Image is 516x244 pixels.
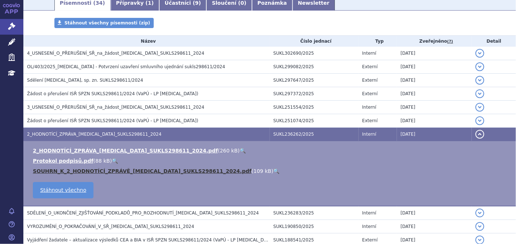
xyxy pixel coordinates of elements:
span: SDĚLENÍ_O_UKONČENÍ_ZJIŠŤOVÁNÍ_PODKLADŮ_PRO_ROZHODNUTÍ_LIBTAYO_SUKLS298611_2024 [27,210,259,216]
td: [DATE] [397,60,472,74]
td: [DATE] [397,74,472,87]
th: Zveřejněno [397,36,472,47]
button: detail [475,76,484,85]
span: Interní [362,132,377,137]
button: detail [475,130,484,139]
span: 3_USNESENÍ_O_PŘERUŠENÍ_SŘ_na_žádost_LIBTAYO_SUKLS298611_2024 [27,105,204,110]
a: 🔍 [274,168,280,174]
span: Vyjádření žadatele – aktualizace výsledků CEA a BIA v ISŘ SPZN SUKLS298611/2024 (VaPÚ - LP LIBTAY... [27,237,325,243]
td: [DATE] [397,206,472,220]
a: SOUHRN_K_2_HODNOTÍCÍ_ZPRÁVĚ_[MEDICAL_DATA]_SUKLS298611_2024.pdf [33,168,252,174]
li: ( ) [33,147,509,154]
span: Interní [362,224,377,229]
span: 2_HODNOTÍCÍ_ZPRÁVA_LIBTAYO_SUKLS298611_2024 [27,132,161,137]
th: Název [23,36,270,47]
a: Protokol podpisů.pdf [33,158,93,164]
button: detail [475,49,484,58]
li: ( ) [33,167,509,175]
td: [DATE] [397,114,472,128]
td: [DATE] [397,128,472,141]
a: 🔍 [240,148,246,154]
a: Stáhnout všechno [33,182,93,198]
span: Sdělení LIBTAYO, sp. zn. SUKLS298611/2024 [27,78,143,83]
button: detail [475,89,484,98]
td: SUKL299082/2025 [270,60,359,74]
a: Stáhnout všechny písemnosti (zip) [54,18,154,28]
button: detail [475,222,484,231]
span: Žádost o přerušení ISŘ SPZN SUKLS298611/2024 (VaPÚ - LP LIBTAYO) [27,118,198,123]
th: Typ [359,36,397,47]
td: SUKL302690/2025 [270,47,359,60]
span: Stáhnout všechny písemnosti (zip) [65,20,150,26]
td: SUKL297647/2025 [270,74,359,87]
button: detail [475,209,484,217]
span: OL/403/2025_LIBTAYO - Potvrzení uzavření smluvního ujednání sukls298611/2024 [27,64,225,69]
td: SUKL236283/2025 [270,206,359,220]
span: Externí [362,91,378,96]
td: [DATE] [397,47,472,60]
a: 🔍 [112,158,118,164]
span: Interní [362,105,377,110]
span: 4_USNESENÍ_O_PŘERUŠENÍ_SŘ_na_žádost_LIBTAYO_SUKLS298611_2024 [27,51,204,56]
span: Externí [362,64,378,69]
span: 109 kB [253,168,271,174]
span: Interní [362,210,377,216]
span: Žádost o přerušení ISŘ SPZN SUKLS298611/2024 (VaPÚ - LP LIBTAYO) [27,91,198,96]
span: Externí [362,78,378,83]
span: 260 kB [220,148,238,154]
span: 88 kB [95,158,110,164]
button: detail [475,62,484,71]
th: Detail [472,36,516,47]
th: Číslo jednací [270,36,359,47]
td: SUKL251074/2025 [270,114,359,128]
td: SUKL297372/2025 [270,87,359,101]
td: [DATE] [397,87,472,101]
button: detail [475,103,484,112]
button: detail [475,116,484,125]
a: 2_HODNOTÍCÍ_ZPRÁVA_[MEDICAL_DATA]_SUKLS298611_2024.pdf [33,148,218,154]
span: Externí [362,118,378,123]
span: VYROZUMĚNÍ_O_POKRAČOVÁNÍ_V_SŘ_LIBTAYO_SUKLS298611_2024 [27,224,194,229]
td: SUKL251554/2025 [270,101,359,114]
span: Interní [362,51,377,56]
span: Externí [362,237,378,243]
td: SUKL190850/2025 [270,220,359,233]
abbr: (?) [447,39,453,44]
li: ( ) [33,157,509,164]
td: SUKL236262/2025 [270,128,359,141]
td: [DATE] [397,220,472,233]
td: [DATE] [397,101,472,114]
